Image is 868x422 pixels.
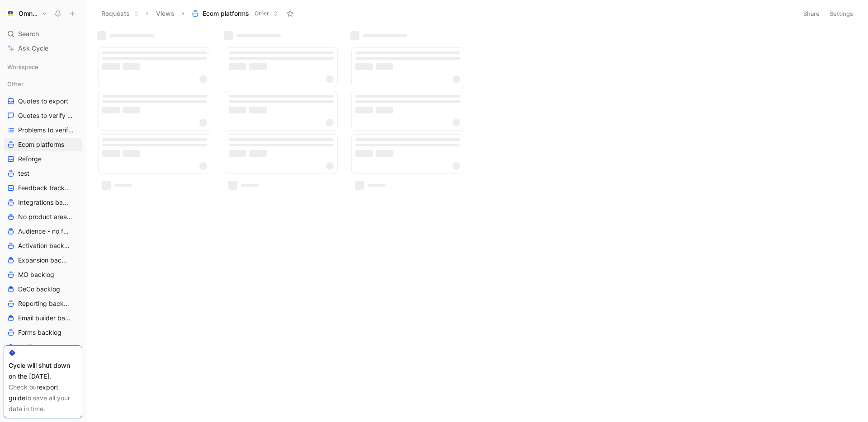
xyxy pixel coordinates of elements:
[18,314,71,323] span: Email builder backlog
[188,7,282,20] button: Ecom platformsOther
[18,155,42,164] span: Reforge
[4,326,82,339] a: Forms backlog
[6,9,15,18] img: Omnisend
[18,299,70,308] span: Reporting backlog
[4,77,82,354] div: OtherQuotes to exportQuotes to verify Ecom platformsProblems to verify ecom platformsEcom platfor...
[255,9,269,18] span: Other
[18,227,72,236] span: Audience - no feature tag
[18,43,48,54] span: Ask Cycle
[18,342,70,352] span: Audience - sorted
[799,7,824,20] button: Share
[4,311,82,325] a: Email builder backlog
[4,210,82,224] a: No product area (Unknowns)
[7,62,38,71] span: Workspace
[18,198,71,207] span: Integrations backlog
[4,7,50,20] button: OmnisendOmnisend
[18,256,70,265] span: Expansion backlog
[4,152,82,166] a: Reforge
[152,7,179,20] button: Views
[19,9,38,18] h1: Omnisend
[4,297,82,310] a: Reporting backlog
[18,328,61,337] span: Forms backlog
[826,7,857,20] button: Settings
[18,183,70,192] span: Feedback tracking
[9,382,77,414] div: Check our to save all your data in time.
[4,253,82,267] a: Expansion backlog
[18,212,73,221] span: No product area (Unknowns)
[18,28,39,39] span: Search
[18,270,54,279] span: MO backlog
[18,285,60,294] span: DeCo backlog
[7,80,24,89] span: Other
[18,97,68,106] span: Quotes to export
[4,239,82,253] a: Activation backlog
[18,111,73,120] span: Quotes to verify Ecom platforms
[4,196,82,209] a: Integrations backlog
[4,268,82,281] a: MO backlog
[4,60,82,74] div: Workspace
[4,225,82,238] a: Audience - no feature tag
[18,169,29,178] span: test
[18,140,64,149] span: Ecom platforms
[18,241,70,250] span: Activation backlog
[203,9,249,18] span: Ecom platforms
[97,7,143,20] button: Requests
[4,94,82,108] a: Quotes to export
[4,167,82,180] a: test
[4,181,82,195] a: Feedback tracking
[9,360,77,382] div: Cycle will shut down on the [DATE].
[4,340,82,354] a: Audience - sorted
[4,123,82,137] a: Problems to verify ecom platforms
[4,77,82,91] div: Other
[18,126,74,135] span: Problems to verify ecom platforms
[4,27,82,41] div: Search
[4,138,82,151] a: Ecom platforms
[4,42,82,55] a: Ask Cycle
[4,109,82,122] a: Quotes to verify Ecom platforms
[4,282,82,296] a: DeCo backlog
